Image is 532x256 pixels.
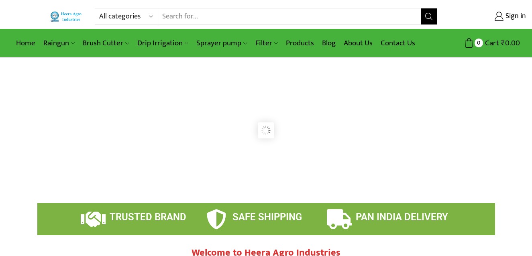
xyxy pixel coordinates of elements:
[503,11,526,22] span: Sign in
[340,34,377,53] a: About Us
[158,8,421,24] input: Search for...
[79,34,133,53] a: Brush Cutter
[192,34,251,53] a: Sprayer pump
[449,9,526,24] a: Sign in
[39,34,79,53] a: Raingun
[356,211,448,223] span: PAN INDIA DELIVERY
[421,8,437,24] button: Search button
[445,36,520,51] a: 0 Cart ₹0.00
[377,34,419,53] a: Contact Us
[12,34,39,53] a: Home
[110,211,186,223] span: TRUSTED BRAND
[318,34,340,53] a: Blog
[282,34,318,53] a: Products
[483,38,499,49] span: Cart
[251,34,282,53] a: Filter
[501,37,520,49] bdi: 0.00
[475,39,483,47] span: 0
[232,211,302,223] span: SAFE SHIPPING
[133,34,192,53] a: Drip Irrigation
[501,37,505,49] span: ₹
